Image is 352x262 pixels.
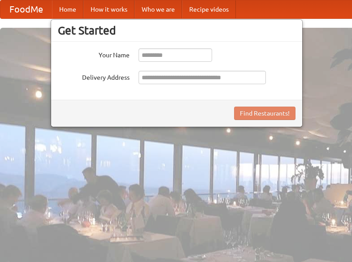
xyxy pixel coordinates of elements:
[83,0,135,18] a: How it works
[58,48,130,60] label: Your Name
[234,107,296,120] button: Find Restaurants!
[58,24,296,37] h3: Get Started
[182,0,236,18] a: Recipe videos
[52,0,83,18] a: Home
[0,0,52,18] a: FoodMe
[135,0,182,18] a: Who we are
[58,71,130,82] label: Delivery Address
